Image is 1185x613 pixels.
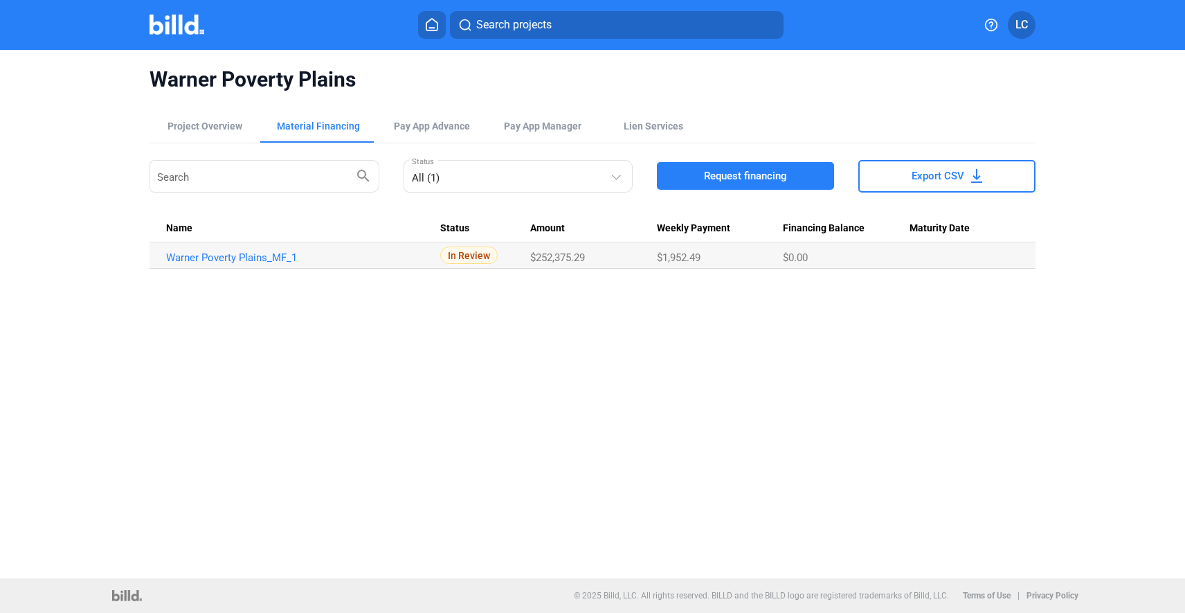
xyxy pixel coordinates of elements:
[166,222,440,235] div: Name
[1026,591,1078,601] b: Privacy Policy
[1008,11,1035,39] button: LC
[858,160,1035,193] button: Export CSV
[440,247,498,264] span: In Review
[450,11,784,39] button: Search projects
[476,17,552,33] span: Search projects
[412,172,440,184] mat-select-trigger: All (1)
[910,222,1019,235] div: Maturity Date
[440,222,530,235] div: Status
[783,251,808,264] span: $0.00
[704,169,787,183] span: Request financing
[394,119,470,133] div: Pay App Advance
[355,167,372,184] mat-icon: search
[112,590,142,601] img: logo
[530,222,656,235] div: Amount
[910,222,970,235] span: Maturity Date
[1017,591,1020,601] p: |
[530,222,565,235] span: Amount
[168,119,242,133] div: Project Overview
[574,591,949,601] p: © 2025 Billd, LLC. All rights reserved. BILLD and the BILLD logo are registered trademarks of Bil...
[166,251,437,264] a: Warner Poverty Plains_MF_1
[1015,17,1028,33] span: LC
[963,591,1011,601] b: Terms of Use
[504,119,581,133] span: Pay App Manager
[657,251,700,264] span: $1,952.49
[657,222,730,235] span: Weekly Payment
[150,66,1035,93] span: Warner Poverty Plains
[530,251,585,264] span: $252,375.29
[657,162,834,190] button: Request financing
[912,169,964,183] span: Export CSV
[277,119,360,133] div: Material Financing
[783,222,909,235] div: Financing Balance
[624,119,683,133] div: Lien Services
[440,222,469,235] span: Status
[783,222,865,235] span: Financing Balance
[166,222,192,235] span: Name
[150,15,204,35] img: Billd Company Logo
[657,222,783,235] div: Weekly Payment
